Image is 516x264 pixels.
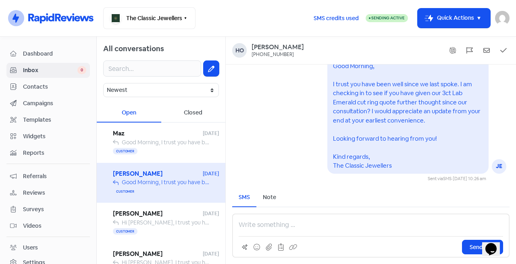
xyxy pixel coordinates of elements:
[23,83,86,91] span: Contacts
[77,66,86,74] span: 0
[464,44,476,56] button: Flag conversation
[6,240,90,255] a: Users
[113,249,203,259] span: [PERSON_NAME]
[239,193,250,202] div: SMS
[113,188,137,195] span: Customer
[307,13,366,22] a: SMS credits used
[6,146,90,160] a: Reports
[23,99,86,108] span: Campaigns
[492,159,506,174] div: JE
[443,176,451,181] span: SMS
[203,130,219,137] span: [DATE]
[113,228,137,235] span: Customer
[6,46,90,61] a: Dashboard
[23,189,86,197] span: Reviews
[23,66,77,75] span: Inbox
[6,129,90,144] a: Widgets
[6,202,90,217] a: Surveys
[103,7,196,29] button: The Classic Jewellers
[252,43,304,52] a: [PERSON_NAME]
[161,104,226,123] div: Closed
[252,52,294,58] div: [PHONE_NUMBER]
[482,232,508,256] iframe: chat widget
[470,243,495,252] span: Send SMS
[23,116,86,124] span: Templates
[113,129,203,138] span: Maz
[203,210,219,217] span: [DATE]
[428,176,453,181] span: Sent via ·
[203,170,219,177] span: [DATE]
[495,11,510,25] img: User
[366,13,408,23] a: Sending Active
[113,169,203,179] span: [PERSON_NAME]
[23,205,86,214] span: Surveys
[6,185,90,200] a: Reviews
[371,15,405,21] span: Sending Active
[497,44,510,56] button: Mark as closed
[97,104,161,123] div: Open
[6,218,90,233] a: Videos
[453,175,486,182] div: [DATE] 10:26 am
[462,240,503,254] button: Send SMS
[23,222,86,230] span: Videos
[23,50,86,58] span: Dashboard
[6,63,90,78] a: Inbox 0
[23,172,86,181] span: Referrals
[23,132,86,141] span: Widgets
[232,43,247,58] div: Ho
[6,96,90,111] a: Campaigns
[6,79,90,94] a: Contacts
[6,169,90,184] a: Referrals
[6,112,90,127] a: Templates
[481,44,493,56] button: Mark as unread
[314,14,359,23] span: SMS credits used
[418,8,490,28] button: Quick Actions
[103,44,164,53] span: All conversations
[113,209,203,218] span: [PERSON_NAME]
[203,250,219,258] span: [DATE]
[263,193,276,202] div: Note
[113,148,137,154] span: Customer
[103,60,201,77] input: Search...
[447,44,459,56] button: Show system messages
[23,243,38,252] div: Users
[23,149,86,157] span: Reports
